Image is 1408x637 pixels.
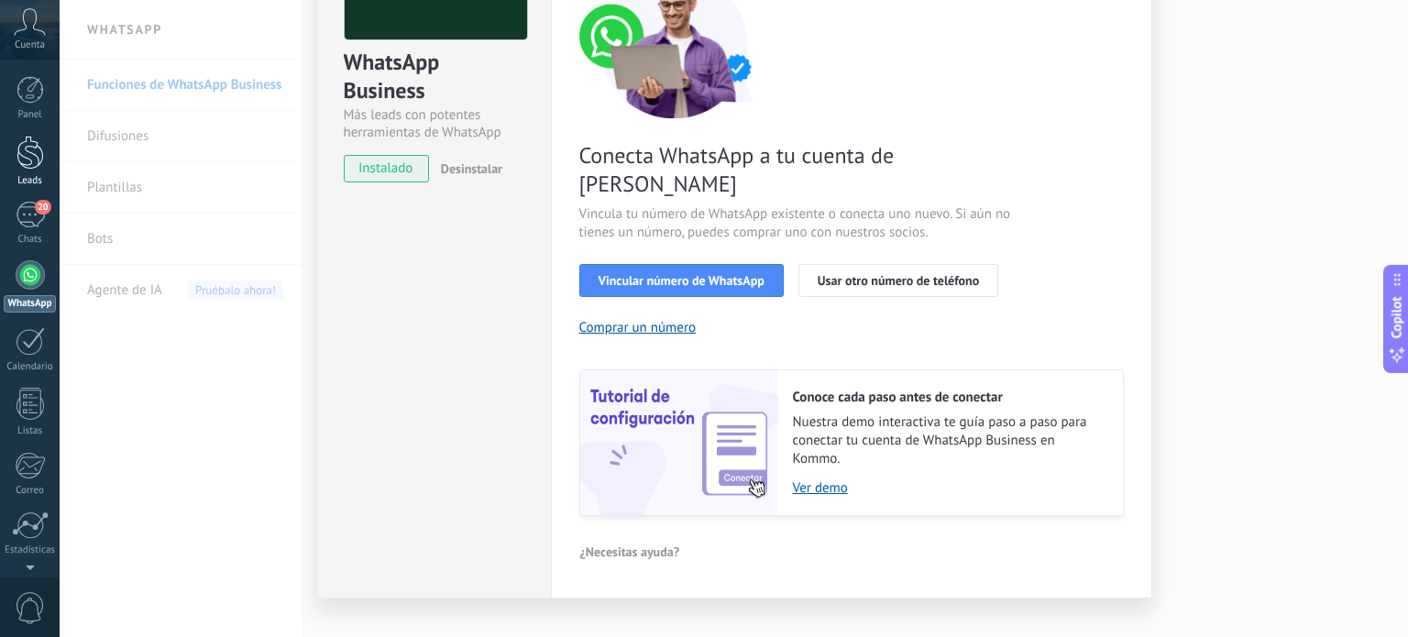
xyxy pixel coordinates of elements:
[579,205,1016,242] span: Vincula tu número de WhatsApp existente o conecta uno nuevo. Si aún no tienes un número, puedes c...
[793,389,1105,406] h2: Conoce cada paso antes de conectar
[4,109,57,121] div: Panel
[434,155,502,182] button: Desinstalar
[579,538,681,566] button: ¿Necesitas ayuda?
[818,274,979,287] span: Usar otro número de teléfono
[1388,296,1406,338] span: Copilot
[793,413,1105,468] span: Nuestra demo interactiva te guía paso a paso para conectar tu cuenta de WhatsApp Business en Kommo.
[344,106,524,141] div: Más leads con potentes herramientas de WhatsApp
[345,155,428,182] span: instalado
[4,425,57,437] div: Listas
[35,200,50,214] span: 20
[15,39,45,51] span: Cuenta
[4,234,57,246] div: Chats
[441,160,502,177] span: Desinstalar
[599,274,764,287] span: Vincular número de WhatsApp
[344,48,524,106] div: WhatsApp Business
[579,141,1016,198] span: Conecta WhatsApp a tu cuenta de [PERSON_NAME]
[4,485,57,497] div: Correo
[4,295,56,313] div: WhatsApp
[793,479,1105,497] a: Ver demo
[4,361,57,373] div: Calendario
[580,545,680,558] span: ¿Necesitas ayuda?
[798,264,998,297] button: Usar otro número de teléfono
[579,264,784,297] button: Vincular número de WhatsApp
[579,319,697,336] button: Comprar un número
[4,544,57,556] div: Estadísticas
[4,175,57,187] div: Leads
